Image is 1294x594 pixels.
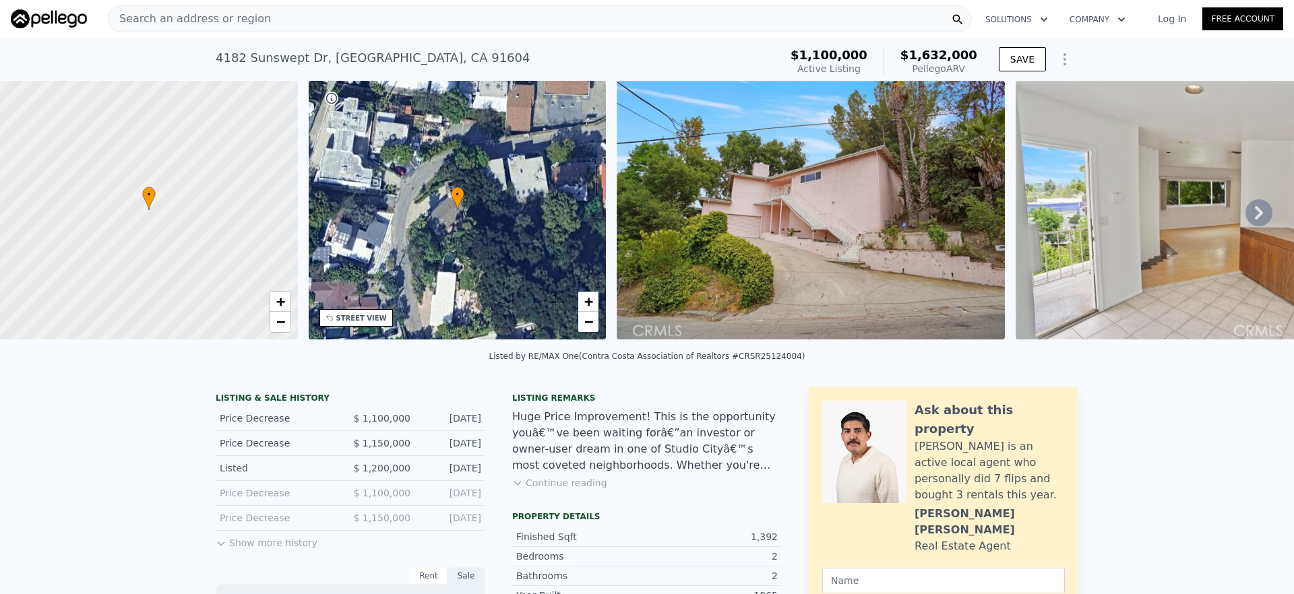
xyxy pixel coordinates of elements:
span: + [276,293,284,310]
span: + [584,293,593,310]
div: [DATE] [421,411,481,425]
div: Huge Price Improvement! This is the opportunity youâ€™ve been waiting forâ€”an investor or owner-... [512,409,782,473]
button: Solutions [975,7,1059,32]
div: • [142,187,156,210]
a: Free Account [1202,7,1283,30]
div: [DATE] [421,461,481,475]
div: [DATE] [421,486,481,500]
div: Rent [410,567,448,585]
img: Sale: 166679527 Parcel: 54463717 [617,81,1005,339]
span: $ 1,150,000 [353,438,410,449]
div: [PERSON_NAME] is an active local agent who personally did 7 flips and bought 3 rentals this year. [915,438,1065,503]
span: • [451,189,464,201]
a: Log In [1142,12,1202,26]
div: Listing remarks [512,393,782,403]
span: − [276,313,284,330]
a: Zoom out [578,312,598,332]
div: 4182 Sunswept Dr , [GEOGRAPHIC_DATA] , CA 91604 [216,48,530,67]
span: • [142,189,156,201]
div: 2 [647,569,778,583]
div: Price Decrease [220,511,340,525]
div: Listed [220,461,340,475]
span: $1,100,000 [791,48,867,62]
div: STREET VIEW [336,313,387,323]
div: Pellego ARV [900,62,977,75]
div: [DATE] [421,436,481,450]
span: Search an address or region [109,11,271,27]
span: $ 1,100,000 [353,488,410,498]
a: Zoom out [270,312,290,332]
div: Bedrooms [516,550,647,563]
button: SAVE [999,47,1046,71]
a: Zoom in [578,292,598,312]
div: Price Decrease [220,411,340,425]
span: − [584,313,593,330]
div: LISTING & SALE HISTORY [216,393,485,406]
div: [DATE] [421,511,481,525]
div: Real Estate Agent [915,538,1011,554]
a: Zoom in [270,292,290,312]
span: $ 1,200,000 [353,463,410,473]
div: • [451,187,464,210]
button: Company [1059,7,1136,32]
div: Sale [448,567,485,585]
div: [PERSON_NAME] [PERSON_NAME] [915,506,1065,538]
button: Show Options [1051,46,1078,73]
button: Continue reading [512,476,607,490]
div: Price Decrease [220,486,340,500]
img: Pellego [11,9,87,28]
span: $ 1,100,000 [353,413,410,424]
div: Property details [512,511,782,522]
div: Price Decrease [220,436,340,450]
span: $ 1,150,000 [353,513,410,523]
span: $1,632,000 [900,48,977,62]
input: Name [822,568,1065,593]
div: 2 [647,550,778,563]
div: Listed by RE/MAX One (Contra Costa Association of Realtors #CRSR25124004) [489,352,805,361]
span: Active Listing [797,63,861,74]
button: Show more history [216,531,317,550]
div: Ask about this property [915,401,1065,438]
div: Bathrooms [516,569,647,583]
div: Finished Sqft [516,530,647,543]
div: 1,392 [647,530,778,543]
